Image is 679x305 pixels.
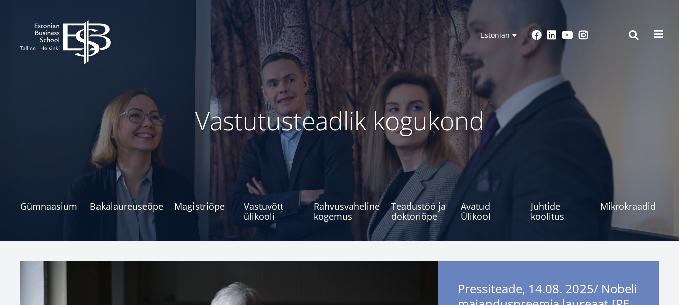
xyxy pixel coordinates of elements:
a: Mikrokraadid [600,181,659,221]
a: Youtube [562,30,573,40]
span: Avatud Ülikool [461,201,520,221]
span: Mikrokraadid [600,201,659,211]
p: Vastutusteadlik kogukond [73,106,606,136]
a: Magistriõpe [174,181,233,221]
span: Teadustöö ja doktoriõpe [391,201,450,221]
a: Rahvusvaheline kogemus [314,181,380,221]
span: Juhtide koolitus [531,201,590,221]
a: Gümnaasium [20,181,79,221]
span: Magistriõpe [174,201,233,211]
a: Facebook [532,30,542,40]
span: Rahvusvaheline kogemus [314,201,380,221]
a: Instagram [578,30,589,40]
span: Bakalaureuseõpe [90,201,163,211]
a: Juhtide koolitus [531,181,590,221]
a: Teadustöö ja doktoriõpe [391,181,450,221]
a: Linkedin [547,30,557,40]
a: Vastuvõtt ülikooli [244,181,303,221]
a: Bakalaureuseõpe [90,181,163,221]
span: Gümnaasium [20,201,79,211]
span: Vastuvõtt ülikooli [244,201,303,221]
a: Avatud Ülikool [461,181,520,221]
